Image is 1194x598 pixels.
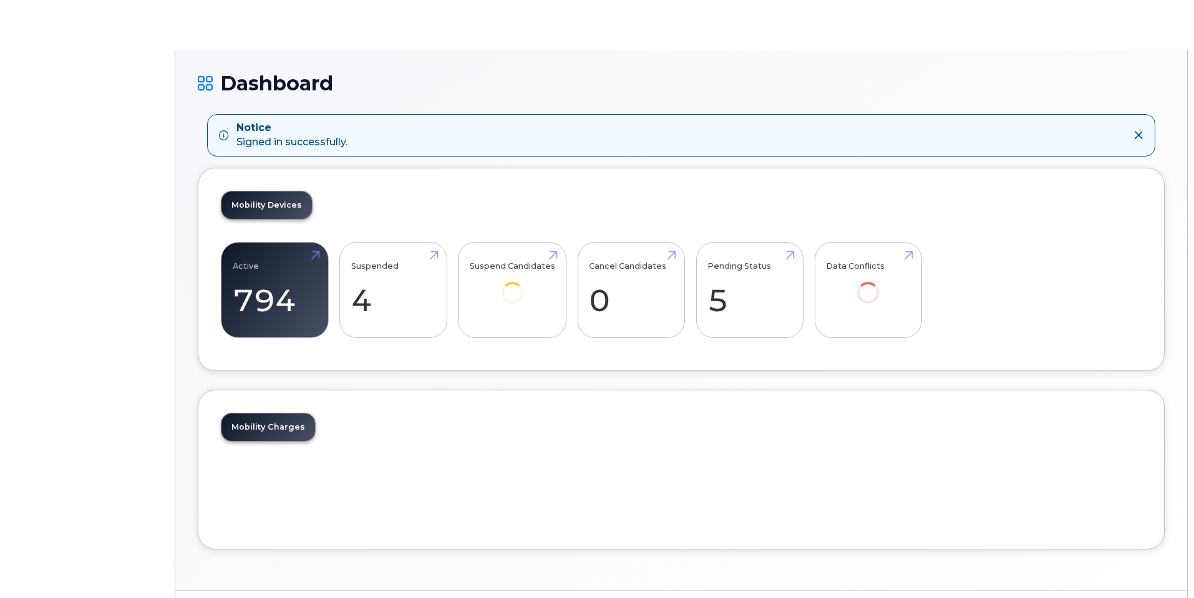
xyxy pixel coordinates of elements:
div: Signed in successfully. [236,121,347,150]
a: Suspend Candidates [470,249,555,321]
a: Mobility Charges [221,413,315,441]
a: Pending Status 5 [707,249,792,331]
a: Mobility Devices [221,191,312,219]
h1: Dashboard [198,72,1165,94]
a: Data Conflicts [826,249,910,321]
strong: Notice [236,121,347,135]
a: Suspended 4 [351,249,435,331]
a: Cancel Candidates 0 [589,249,673,331]
a: Active 794 [233,249,317,331]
